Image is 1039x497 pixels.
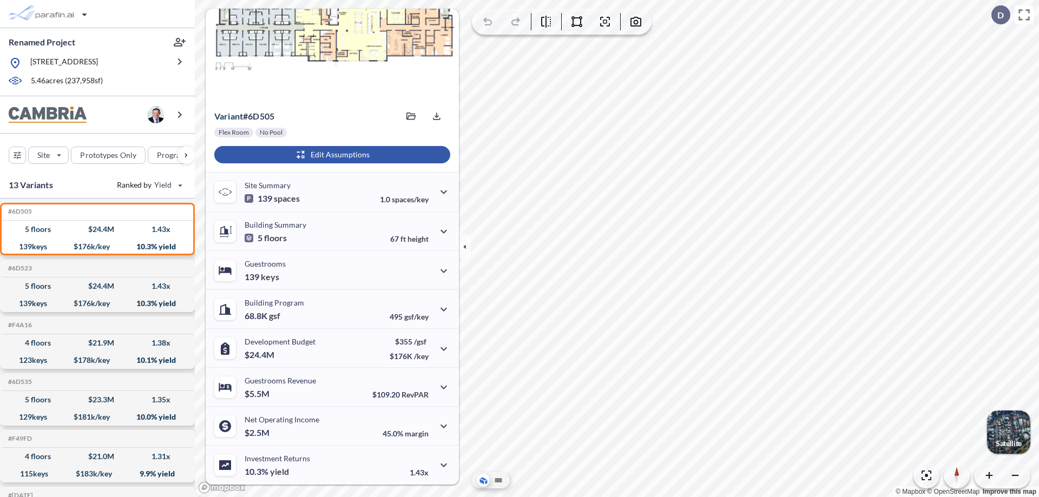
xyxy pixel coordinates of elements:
[30,56,98,70] p: [STREET_ADDRESS]
[404,312,429,321] span: gsf/key
[414,337,426,346] span: /gsf
[245,271,279,282] p: 139
[390,312,429,321] p: 495
[219,128,249,137] p: Flex Room
[245,415,319,424] p: Net Operating Income
[987,410,1030,454] img: Switcher Image
[896,488,925,495] a: Mapbox
[414,352,429,361] span: /key
[245,310,280,321] p: 68.8K
[492,474,505,487] button: Site Plan
[390,234,429,243] p: 67
[390,337,429,346] p: $355
[6,208,32,215] h5: Click to copy the code
[9,107,87,123] img: BrandImage
[108,176,189,194] button: Ranked by Yield
[261,271,279,282] span: keys
[274,193,300,204] span: spaces
[245,427,271,438] p: $2.5M
[245,454,310,463] p: Investment Returns
[147,106,165,123] img: user logo
[270,466,289,477] span: yield
[245,233,287,243] p: 5
[9,36,75,48] p: Renamed Project
[214,146,450,163] button: Edit Assumptions
[6,435,32,442] h5: Click to copy the code
[927,488,979,495] a: OpenStreetMap
[410,468,429,477] p: 1.43x
[402,390,429,399] span: RevPAR
[477,474,490,487] button: Aerial View
[198,481,246,494] a: Mapbox homepage
[383,429,429,438] p: 45.0%
[245,181,291,190] p: Site Summary
[6,378,32,386] h5: Click to copy the code
[214,111,243,121] span: Variant
[983,488,1036,495] a: Improve this map
[405,429,429,438] span: margin
[380,195,429,204] p: 1.0
[372,390,429,399] p: $109.20
[997,10,1004,20] p: D
[80,150,136,161] p: Prototypes Only
[245,220,306,229] p: Building Summary
[245,376,316,385] p: Guestrooms Revenue
[214,111,274,122] p: # 6d505
[245,259,286,268] p: Guestrooms
[407,234,429,243] span: height
[148,147,206,164] button: Program
[987,410,1030,454] button: Switcher ImageSatellite
[390,352,429,361] p: $176K
[71,147,146,164] button: Prototypes Only
[245,337,315,346] p: Development Budget
[245,466,289,477] p: 10.3%
[31,75,103,87] p: 5.46 acres ( 237,958 sf)
[260,128,282,137] p: No Pool
[269,310,280,321] span: gsf
[264,233,287,243] span: floors
[154,180,172,190] span: Yield
[245,349,276,360] p: $24.4M
[28,147,69,164] button: Site
[245,193,300,204] p: 139
[6,321,32,329] h5: Click to copy the code
[400,234,406,243] span: ft
[245,388,271,399] p: $5.5M
[996,439,1022,448] p: Satellite
[9,178,53,191] p: 13 Variants
[392,195,429,204] span: spaces/key
[37,150,50,161] p: Site
[157,150,187,161] p: Program
[245,298,304,307] p: Building Program
[6,264,32,272] h5: Click to copy the code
